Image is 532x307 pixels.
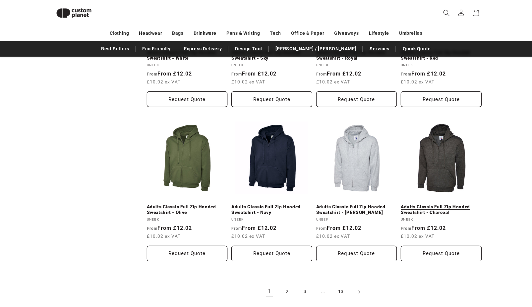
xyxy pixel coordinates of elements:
[334,27,359,39] a: Giveaways
[51,3,97,24] img: Custom Planet
[298,284,313,299] a: Page 3
[334,284,348,299] a: Page 13
[147,246,228,261] button: Request Quote
[369,27,389,39] a: Lifestyle
[316,91,397,107] button: Request Quote
[401,204,482,216] a: Adults Classic Full Zip Hooded Sweatshirt - Charcoal
[172,27,183,39] a: Bags
[401,246,482,261] button: Request Quote
[231,91,312,107] button: Request Quote
[352,284,366,299] a: Next page
[401,91,482,107] button: Request Quote
[98,43,132,55] a: Best Sellers
[316,50,397,61] a: Adults Classic Full Zip Hooded Sweatshirt - Royal
[147,50,228,61] a: Adults Classic Full Zip Hooded Sweatshirt - White
[418,235,532,307] iframe: Chat Widget
[399,43,434,55] a: Quick Quote
[280,284,295,299] a: Page 2
[147,284,482,299] nav: Pagination
[231,246,312,261] button: Request Quote
[401,50,482,61] a: Adults Classic Full Zip Hooded Sweatshirt - Red
[110,27,129,39] a: Clothing
[139,43,174,55] a: Eco Friendly
[226,27,260,39] a: Pens & Writing
[139,27,162,39] a: Headwear
[291,27,324,39] a: Office & Paper
[231,50,312,61] a: Adults Classic Full Zip Hooded Sweatshirt - Sky
[366,43,393,55] a: Services
[316,204,397,216] a: Adults Classic Full Zip Hooded Sweatshirt - [PERSON_NAME]
[231,204,312,216] a: Adults Classic Full Zip Hooded Sweatshirt - Navy
[262,284,277,299] a: Page 1
[439,6,454,20] summary: Search
[399,27,422,39] a: Umbrellas
[232,43,266,55] a: Design Tool
[194,27,216,39] a: Drinkware
[316,284,330,299] span: …
[272,43,360,55] a: [PERSON_NAME] / [PERSON_NAME]
[316,246,397,261] button: Request Quote
[270,27,281,39] a: Tech
[147,204,228,216] a: Adults Classic Full Zip Hooded Sweatshirt - Olive
[147,91,228,107] button: Request Quote
[181,43,225,55] a: Express Delivery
